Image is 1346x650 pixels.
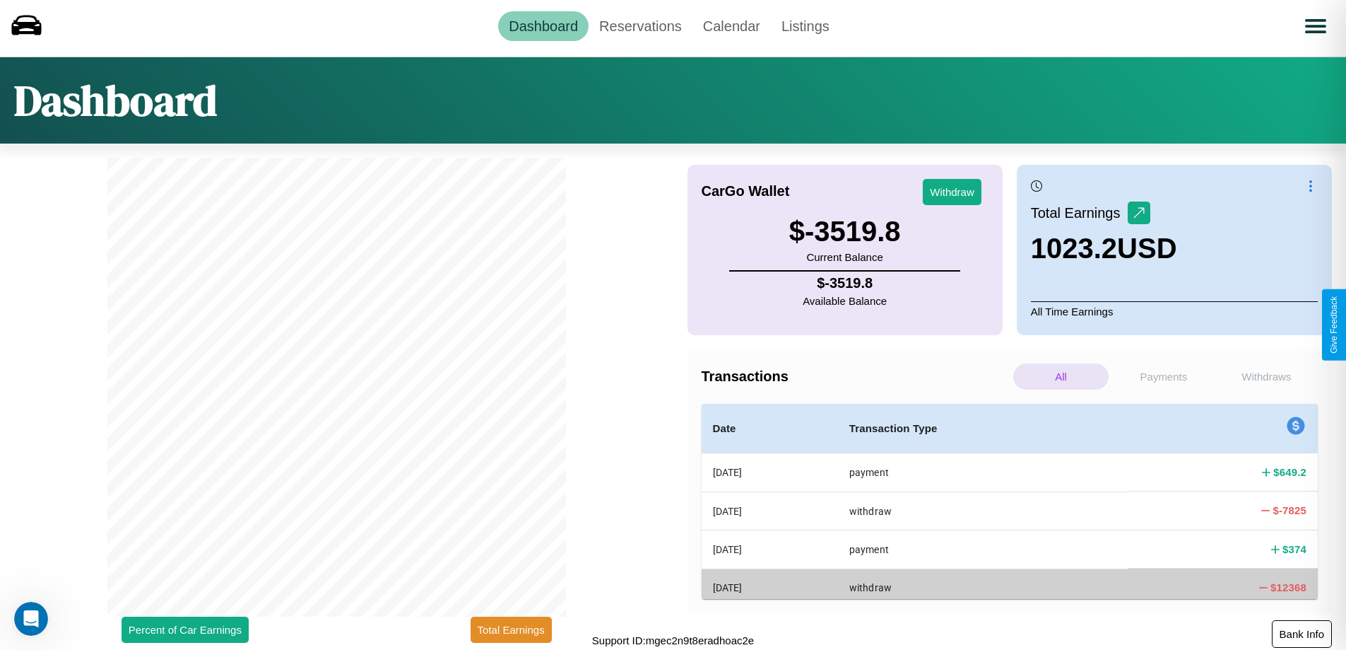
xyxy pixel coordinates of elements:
[14,71,217,129] h1: Dashboard
[702,404,1318,607] table: simple table
[1013,364,1109,390] p: All
[14,602,48,636] iframe: Intercom live chat
[713,420,827,437] h4: Date
[1282,542,1306,557] h4: $ 374
[1031,233,1177,265] h3: 1023.2 USD
[1116,364,1211,390] p: Payments
[838,453,1128,492] th: payment
[702,368,1010,385] h4: Transactions
[1329,296,1339,354] div: Give Feedback
[702,530,838,569] th: [DATE]
[702,569,838,606] th: [DATE]
[692,11,771,41] a: Calendar
[838,492,1128,530] th: withdraw
[789,248,901,267] p: Current Balance
[122,617,249,643] button: Percent of Car Earnings
[838,569,1128,606] th: withdraw
[923,179,981,205] button: Withdraw
[789,216,901,248] h3: $ -3519.8
[1273,465,1306,480] h4: $ 649.2
[702,492,838,530] th: [DATE]
[592,631,754,650] p: Support ID: mgec2n9t8eradhoac2e
[1273,503,1306,518] h4: $ -7825
[498,11,589,41] a: Dashboard
[1219,364,1314,390] p: Withdraws
[803,291,887,311] p: Available Balance
[1272,620,1332,648] button: Bank Info
[1031,301,1318,321] p: All Time Earnings
[838,530,1128,569] th: payment
[803,275,887,291] h4: $ -3519.8
[1031,200,1128,226] p: Total Earnings
[849,420,1116,437] h4: Transaction Type
[702,183,790,199] h4: CarGo Wallet
[1296,6,1335,46] button: Open menu
[589,11,692,41] a: Reservations
[771,11,840,41] a: Listings
[1270,580,1306,595] h4: $ 12368
[702,453,838,492] th: [DATE]
[471,617,552,643] button: Total Earnings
